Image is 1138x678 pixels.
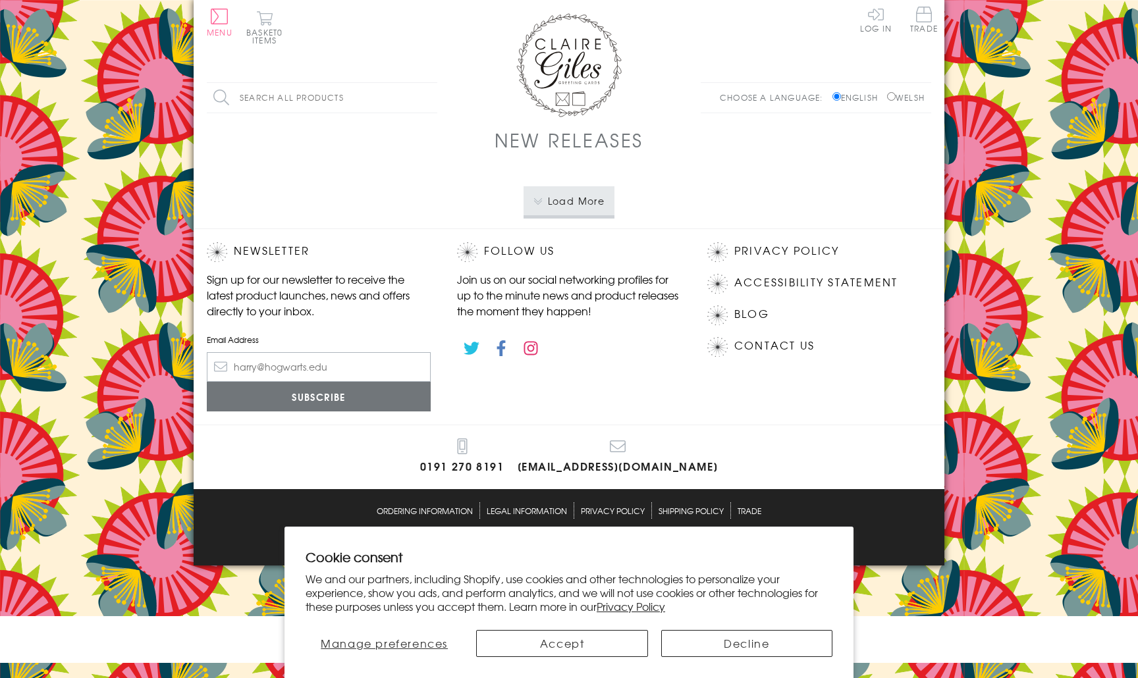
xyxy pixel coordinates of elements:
p: © 2025 . [207,532,931,544]
button: Manage preferences [306,630,463,657]
a: Log In [860,7,892,32]
button: Accept [476,630,647,657]
a: 0191 270 8191 [420,438,504,476]
span: Trade [910,7,938,32]
input: Subscribe [207,382,431,411]
a: Blog [734,305,769,323]
a: [EMAIL_ADDRESS][DOMAIN_NAME] [518,438,718,476]
a: Accessibility Statement [734,274,898,292]
button: Menu [207,9,232,36]
a: Trade [738,502,761,519]
span: 0 items [252,26,283,46]
p: We and our partners, including Shopify, use cookies and other technologies to personalize your ex... [306,572,832,613]
a: Contact Us [734,337,815,355]
h2: Follow Us [457,242,681,262]
a: Privacy Policy [734,242,839,260]
span: Menu [207,26,232,38]
p: Join us on our social networking profiles for up to the minute news and product releases the mome... [457,271,681,319]
a: Trade [910,7,938,35]
span: Manage preferences [321,635,448,651]
p: Sign up for our newsletter to receive the latest product launches, news and offers directly to yo... [207,271,431,319]
a: Privacy Policy [597,598,665,614]
h2: Cookie consent [306,548,832,566]
input: Search all products [207,83,437,113]
a: Shipping Policy [659,502,724,519]
p: Choose a language: [720,91,830,103]
a: Legal Information [487,502,567,519]
label: Email Address [207,334,431,346]
input: English [832,92,841,101]
button: Basket0 items [246,11,283,44]
input: Search [424,83,437,113]
label: Welsh [887,91,925,103]
h2: Newsletter [207,242,431,262]
a: Ordering Information [377,502,473,519]
input: Welsh [887,92,896,101]
button: Decline [661,630,832,657]
img: Claire Giles Greetings Cards [516,13,622,117]
input: harry@hogwarts.edu [207,352,431,382]
h1: New Releases [495,126,643,153]
label: English [832,91,884,103]
a: Privacy Policy [581,502,645,519]
button: Load More [524,186,615,215]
